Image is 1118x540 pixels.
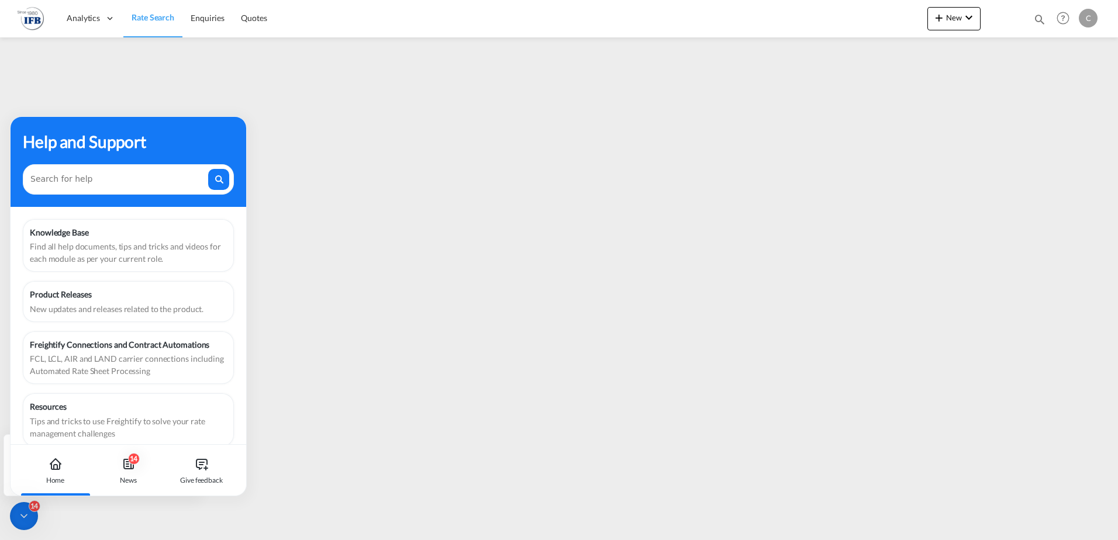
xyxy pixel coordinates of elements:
span: Analytics [67,12,100,24]
div: Help [1053,8,1079,29]
span: Rate Search [132,12,174,22]
div: icon-magnify [1033,13,1046,30]
img: de31bbe0256b11eebba44b54815f083d.png [18,5,44,32]
span: Quotes [241,13,267,23]
span: New [932,13,976,22]
md-icon: icon-magnify [1033,13,1046,26]
md-icon: icon-plus 400-fg [932,11,946,25]
button: icon-plus 400-fgNewicon-chevron-down [927,7,981,30]
span: Enquiries [191,13,225,23]
div: C [1079,9,1098,27]
span: Help [1053,8,1073,28]
md-icon: icon-chevron-down [962,11,976,25]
